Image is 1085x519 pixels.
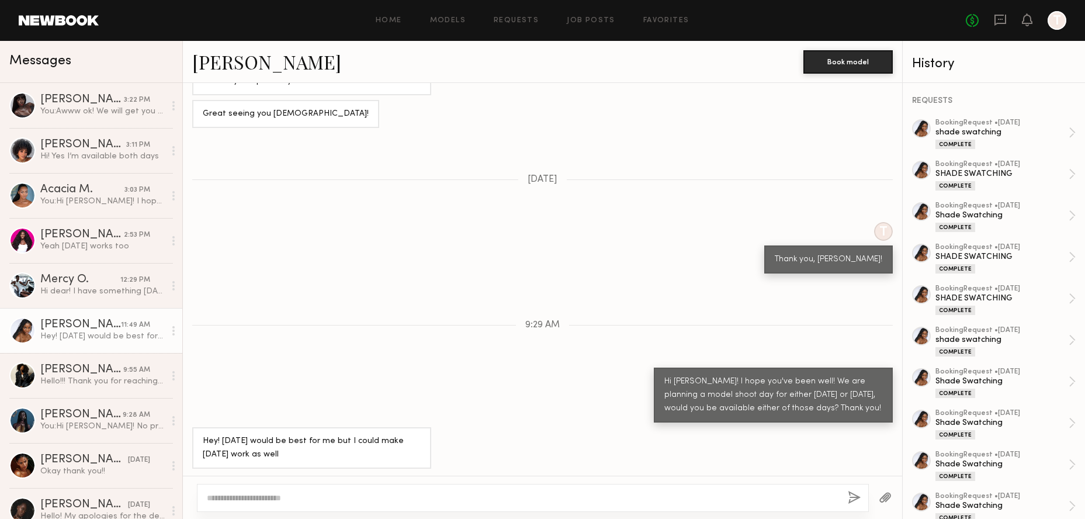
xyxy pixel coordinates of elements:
[40,139,126,151] div: [PERSON_NAME]
[40,466,165,477] div: Okay thank you!!
[40,376,165,387] div: Hello!!! Thank you for reaching out. I am available [DATE] or [DATE]. I just need to know the tim...
[126,140,150,151] div: 3:11 PM
[935,293,1069,304] div: SHADE SWATCHING
[935,202,1069,210] div: booking Request • [DATE]
[935,389,975,398] div: Complete
[40,454,128,466] div: [PERSON_NAME]
[9,54,71,68] span: Messages
[935,368,1076,398] a: bookingRequest •[DATE]Shade SwatchingComplete
[935,327,1069,334] div: booking Request • [DATE]
[935,451,1069,459] div: booking Request • [DATE]
[40,241,165,252] div: Yeah [DATE] works too
[935,181,975,191] div: Complete
[128,500,150,511] div: [DATE]
[935,410,1076,440] a: bookingRequest •[DATE]Shade SwatchingComplete
[1048,11,1066,30] a: T
[935,251,1069,262] div: SHADE SWATCHING
[124,95,150,106] div: 3:22 PM
[935,285,1069,293] div: booking Request • [DATE]
[935,493,1069,500] div: booking Request • [DATE]
[935,334,1069,345] div: shade swatching
[40,331,165,342] div: Hey! [DATE] would be best for me but I could make [DATE] work as well
[643,17,689,25] a: Favorites
[40,409,123,421] div: [PERSON_NAME]
[40,499,128,511] div: [PERSON_NAME]
[935,264,975,274] div: Complete
[203,108,369,121] div: Great seeing you [DEMOGRAPHIC_DATA]!
[528,175,557,185] span: [DATE]
[40,319,121,331] div: [PERSON_NAME]
[935,500,1069,511] div: Shade Swatching
[935,127,1069,138] div: shade swatching
[935,244,1076,274] a: bookingRequest •[DATE]SHADE SWATCHINGComplete
[912,57,1076,71] div: History
[40,421,165,432] div: You: Hi [PERSON_NAME]! No problem! We are planning another model shoot day for either [DATE] or [...
[40,94,124,106] div: [PERSON_NAME]
[935,168,1069,179] div: SHADE SWATCHING
[935,368,1069,376] div: booking Request • [DATE]
[803,50,893,74] button: Book model
[935,161,1076,191] a: bookingRequest •[DATE]SHADE SWATCHINGComplete
[935,376,1069,387] div: Shade Swatching
[935,306,975,315] div: Complete
[775,253,882,267] div: Thank you, [PERSON_NAME]!
[935,327,1076,357] a: bookingRequest •[DATE]shade swatchingComplete
[525,320,560,330] span: 9:29 AM
[123,365,150,376] div: 9:55 AM
[935,210,1069,221] div: Shade Swatching
[935,161,1069,168] div: booking Request • [DATE]
[912,97,1076,105] div: REQUESTS
[494,17,539,25] a: Requests
[935,451,1076,481] a: bookingRequest •[DATE]Shade SwatchingComplete
[935,244,1069,251] div: booking Request • [DATE]
[40,151,165,162] div: Hi! Yes I’m available both days
[40,184,124,196] div: Acacia M.
[120,275,150,286] div: 12:29 PM
[935,472,975,481] div: Complete
[192,49,341,74] a: [PERSON_NAME]
[935,202,1076,232] a: bookingRequest •[DATE]Shade SwatchingComplete
[376,17,402,25] a: Home
[935,285,1076,315] a: bookingRequest •[DATE]SHADE SWATCHINGComplete
[935,459,1069,470] div: Shade Swatching
[124,185,150,196] div: 3:03 PM
[40,274,120,286] div: Mercy O.
[935,223,975,232] div: Complete
[935,140,975,149] div: Complete
[123,410,150,421] div: 9:28 AM
[121,320,150,331] div: 11:49 AM
[935,119,1076,149] a: bookingRequest •[DATE]shade swatchingComplete
[430,17,466,25] a: Models
[203,435,421,462] div: Hey! [DATE] would be best for me but I could make [DATE] work as well
[40,196,165,207] div: You: Hi [PERSON_NAME]! I hope you've been well! We are planning a model shoot day for either [DAT...
[664,375,882,416] div: Hi [PERSON_NAME]! I hope you've been well! We are planning a model shoot day for either [DATE] or...
[935,417,1069,428] div: Shade Swatching
[935,119,1069,127] div: booking Request • [DATE]
[567,17,615,25] a: Job Posts
[935,430,975,440] div: Complete
[935,347,975,357] div: Complete
[40,364,123,376] div: [PERSON_NAME]
[128,455,150,466] div: [DATE]
[124,230,150,241] div: 2:53 PM
[40,229,124,241] div: [PERSON_NAME]
[935,410,1069,417] div: booking Request • [DATE]
[40,106,165,117] div: You: Awww ok! We will get you for the next one :)
[40,286,165,297] div: Hi dear! I have something [DATE] until 3pm . [DATE] I’m available all day before 5pm.
[803,56,893,66] a: Book model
